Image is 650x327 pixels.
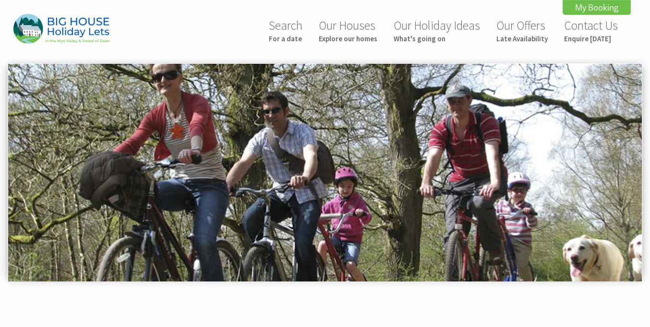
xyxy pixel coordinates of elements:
[394,34,480,43] small: What's going on
[564,18,618,43] a: Contact UsEnquire [DATE]
[319,18,377,43] a: Our HousesExplore our homes
[394,18,480,43] a: Our Holiday IdeasWhat's going on
[496,18,548,43] a: Our OffersLate Availability
[269,34,302,43] small: For a date
[564,34,618,43] small: Enquire [DATE]
[269,18,302,43] a: SearchFor a date
[319,34,377,43] small: Explore our homes
[496,34,548,43] small: Late Availability
[13,14,109,43] img: Big House Holiday Lets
